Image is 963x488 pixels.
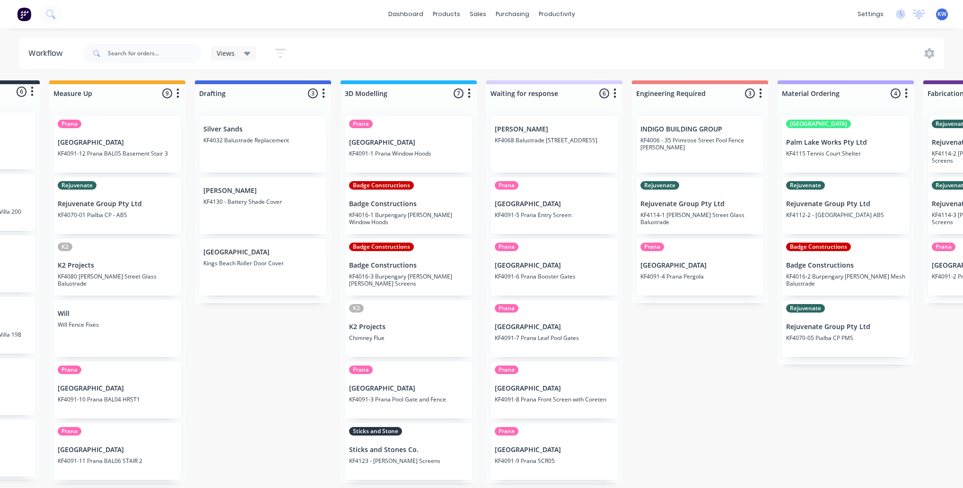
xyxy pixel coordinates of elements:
[786,304,825,313] div: Rejuvenate
[637,239,763,296] div: Prana[GEOGRAPHIC_DATA]KF4091-4 Prana Pergola
[495,396,614,403] p: KF4091-8 Prana Front Screen with Coreten
[495,261,614,270] p: [GEOGRAPHIC_DATA]
[345,362,472,418] div: Prana[GEOGRAPHIC_DATA]KF4091-3 Prana Pool Gate and Fence
[58,384,177,392] p: [GEOGRAPHIC_DATA]
[345,423,472,480] div: Sticks and StoneSticks and Stones Co.KF4123 - [PERSON_NAME] Screens
[58,150,177,157] p: KF4091-12 Prana BAL05 Basement Stair 3
[937,10,946,18] span: KW
[495,125,614,133] p: [PERSON_NAME]
[786,120,851,128] div: [GEOGRAPHIC_DATA]
[640,261,760,270] p: [GEOGRAPHIC_DATA]
[349,120,373,128] div: Prana
[786,211,905,218] p: KF4112-2 - [GEOGRAPHIC_DATA] ABS
[345,300,472,357] div: K2K2 ProjectsChimney Flue
[349,181,414,190] div: Badge Constructions
[345,177,472,234] div: Badge ConstructionsBadge ConstructionsKF4016-1 Burpengary [PERSON_NAME] Window Hoods
[786,273,905,287] p: KF4016-2 Burpengary [PERSON_NAME] Mesh Balustrade
[54,239,181,296] div: K2K2 ProjectsKF4080 [PERSON_NAME] Street Glass Balustrade
[495,304,518,313] div: Prana
[640,211,760,226] p: KF4114-1 [PERSON_NAME] Street Glass Balustrade
[786,323,905,331] p: Rejuvenate Group Pty Ltd
[349,427,402,436] div: Sticks and Stone
[58,181,96,190] div: Rejuvenate
[782,177,909,234] div: RejuvenateRejuvenate Group Pty LtdKF4112-2 - [GEOGRAPHIC_DATA] ABS
[349,200,468,208] p: Badge Constructions
[28,48,67,59] div: Workflow
[58,211,177,218] p: KF4070-01 Pialba CP - ABS
[491,423,618,480] div: Prana[GEOGRAPHIC_DATA]KF4091-9 Prana SCR05
[58,366,81,374] div: Prana
[640,181,679,190] div: Rejuvenate
[495,323,614,331] p: [GEOGRAPHIC_DATA]
[640,137,760,151] p: KF4006 - 35 Primrose Street Pool Fence [PERSON_NAME]
[349,243,414,251] div: Badge Constructions
[58,120,81,128] div: Prana
[349,150,468,157] p: KF4091-1 Prana Window Hoods
[349,457,468,464] p: KF4123 - [PERSON_NAME] Screens
[203,187,323,195] p: [PERSON_NAME]
[384,7,428,21] a: dashboard
[782,239,909,296] div: Badge ConstructionsBadge ConstructionsKF4016-2 Burpengary [PERSON_NAME] Mesh Balustrade
[349,446,468,454] p: Sticks and Stones Co.
[58,446,177,454] p: [GEOGRAPHIC_DATA]
[640,125,760,133] p: INDIGO BUILDING GROUP
[58,261,177,270] p: K2 Projects
[491,362,618,418] div: Prana[GEOGRAPHIC_DATA]KF4091-8 Prana Front Screen with Coreten
[491,300,618,357] div: Prana[GEOGRAPHIC_DATA]KF4091-7 Prana Leaf Pool Gates
[58,457,177,464] p: KF4091-11 Prana BAL06 STAIR 2
[217,48,235,58] span: Views
[495,273,614,280] p: KF4091-6 Prana Booster Gates
[495,181,518,190] div: Prana
[349,366,373,374] div: Prana
[495,366,518,374] div: Prana
[465,7,491,21] div: sales
[345,239,472,296] div: Badge ConstructionsBadge ConstructionsKF4016-3 Burpengary [PERSON_NAME] [PERSON_NAME] Screens
[495,137,614,144] p: KF4068 Balustrade [STREET_ADDRESS]
[491,177,618,234] div: Prana[GEOGRAPHIC_DATA]KF4091-5 Prana Entry Screen
[200,239,326,296] div: [GEOGRAPHIC_DATA]Kings Beach Roller Door Cover
[58,243,72,251] div: K2
[495,243,518,251] div: Prana
[495,211,614,218] p: KF4091-5 Prana Entry Screen
[203,260,323,267] p: Kings Beach Roller Door Cover
[54,116,181,173] div: Prana[GEOGRAPHIC_DATA]KF4091-12 Prana BAL05 Basement Stair 3
[58,273,177,287] p: KF4080 [PERSON_NAME] Street Glass Balustrade
[345,116,472,173] div: Prana[GEOGRAPHIC_DATA]KF4091-1 Prana Window Hoods
[349,273,468,287] p: KF4016-3 Burpengary [PERSON_NAME] [PERSON_NAME] Screens
[782,116,909,173] div: [GEOGRAPHIC_DATA]Palm Lake Works Pty LtdKF4115 Tennis Court Shelter
[200,177,326,234] div: [PERSON_NAME]KF4130 - Battery Shade Cover
[782,300,909,357] div: RejuvenateRejuvenate Group Pty LtdKF4070-05 Pialba CP PMS
[58,427,81,436] div: Prana
[349,396,468,403] p: KF4091-3 Prana Pool Gate and Fence
[349,211,468,226] p: KF4016-1 Burpengary [PERSON_NAME] Window Hoods
[786,261,905,270] p: Badge Constructions
[349,323,468,331] p: K2 Projects
[640,273,760,280] p: KF4091-4 Prana Pergola
[203,248,323,256] p: [GEOGRAPHIC_DATA]
[786,181,825,190] div: Rejuvenate
[54,423,181,480] div: Prana[GEOGRAPHIC_DATA]KF4091-11 Prana BAL06 STAIR 2
[853,7,888,21] div: settings
[108,44,201,63] input: Search for orders...
[534,7,580,21] div: productivity
[495,427,518,436] div: Prana
[637,177,763,234] div: RejuvenateRejuvenate Group Pty LtdKF4114-1 [PERSON_NAME] Street Glass Balustrade
[58,321,177,328] p: Will Fence Fixes
[495,457,614,464] p: KF4091-9 Prana SCR05
[349,304,364,313] div: K2
[495,446,614,454] p: [GEOGRAPHIC_DATA]
[349,261,468,270] p: Badge Constructions
[786,200,905,208] p: Rejuvenate Group Pty Ltd
[54,177,181,234] div: RejuvenateRejuvenate Group Pty LtdKF4070-01 Pialba CP - ABS
[349,334,468,341] p: Chimney Flue
[932,243,955,251] div: Prana
[54,362,181,418] div: Prana[GEOGRAPHIC_DATA]KF4091-10 Prana BAL04 HRST1
[495,384,614,392] p: [GEOGRAPHIC_DATA]
[640,243,664,251] div: Prana
[491,116,618,173] div: [PERSON_NAME]KF4068 Balustrade [STREET_ADDRESS]
[203,125,323,133] p: Silver Sands
[58,200,177,208] p: Rejuvenate Group Pty Ltd
[491,7,534,21] div: purchasing
[17,7,31,21] img: Factory
[58,139,177,147] p: [GEOGRAPHIC_DATA]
